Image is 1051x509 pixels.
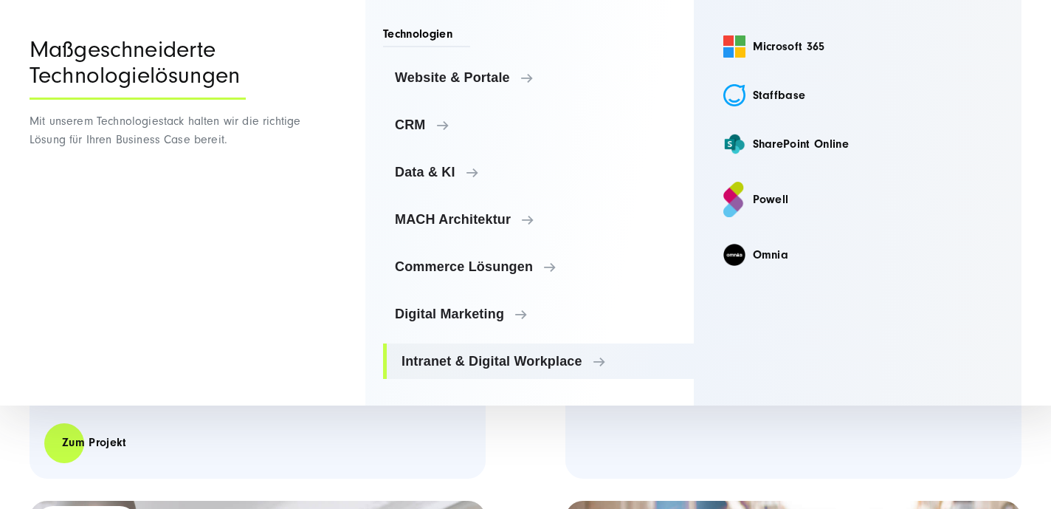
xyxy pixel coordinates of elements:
[30,37,246,100] div: Maßgeschneiderte Technologielösungen
[711,233,1005,276] a: Omnia
[383,26,470,47] span: Technologien
[711,123,1005,165] a: SharePoint Online
[395,212,682,227] span: MACH Architektur
[383,249,694,284] a: Commerce Lösungen
[402,354,682,369] span: Intranet & Digital Workplace
[395,165,682,180] span: Data & KI
[711,74,1005,117] a: Staffbase
[395,70,682,85] span: Website & Portale
[383,296,694,332] a: Digital Marketing
[711,171,1005,228] a: Powell
[30,112,306,149] p: Mit unserem Technologiestack halten wir die richtige Lösung für Ihren Business Case bereit.
[395,307,682,321] span: Digital Marketing
[383,202,694,237] a: MACH Architektur
[395,259,682,274] span: Commerce Lösungen
[44,422,145,464] a: Zum Projekt
[383,107,694,143] a: CRM
[711,25,1005,68] a: Microsoft 365
[395,117,682,132] span: CRM
[383,154,694,190] a: Data & KI
[383,344,694,379] a: Intranet & Digital Workplace
[383,60,694,95] a: Website & Portale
